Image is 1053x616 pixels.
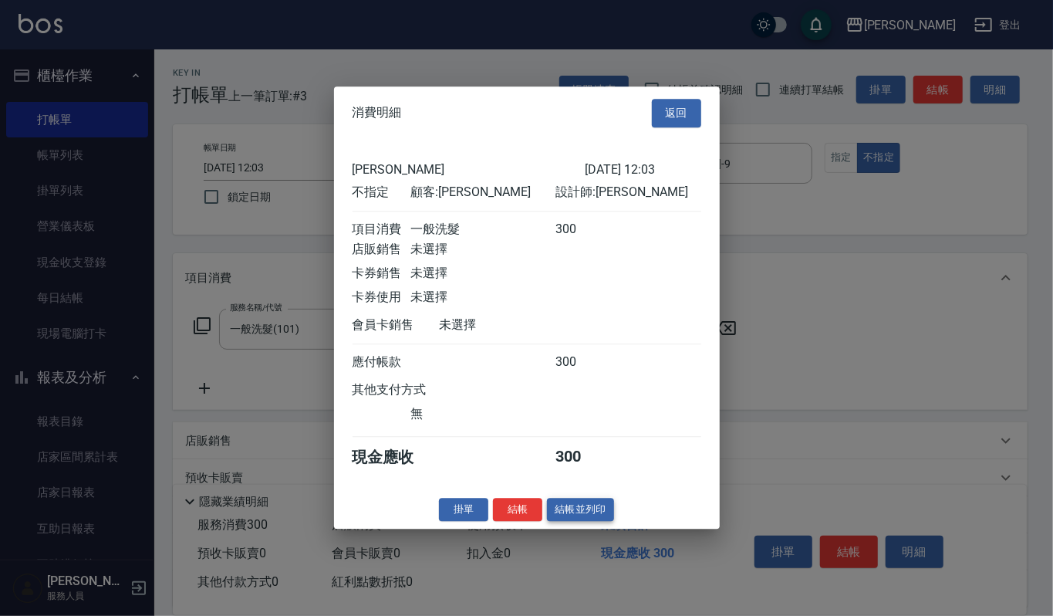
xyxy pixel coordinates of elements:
div: 會員卡銷售 [353,317,440,333]
div: [DATE] 12:03 [585,162,701,177]
div: [PERSON_NAME] [353,162,585,177]
div: 一般洗髮 [410,222,555,238]
div: 店販銷售 [353,242,410,258]
div: 卡券使用 [353,289,410,306]
div: 不指定 [353,184,410,201]
div: 未選擇 [410,266,555,282]
div: 未選擇 [410,289,555,306]
div: 無 [410,406,555,422]
div: 卡券銷售 [353,266,410,282]
div: 項目消費 [353,222,410,238]
div: 300 [555,447,613,468]
span: 消費明細 [353,106,402,121]
div: 未選擇 [410,242,555,258]
div: 300 [555,222,613,238]
div: 未選擇 [440,317,585,333]
button: 結帳 [493,498,542,522]
button: 返回 [652,99,701,127]
div: 其他支付方式 [353,382,469,398]
div: 應付帳款 [353,354,410,371]
div: 顧客: [PERSON_NAME] [410,184,555,201]
div: 300 [555,354,613,371]
div: 現金應收 [353,447,440,468]
button: 結帳並列印 [547,498,614,522]
div: 設計師: [PERSON_NAME] [555,184,700,201]
button: 掛單 [439,498,488,522]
